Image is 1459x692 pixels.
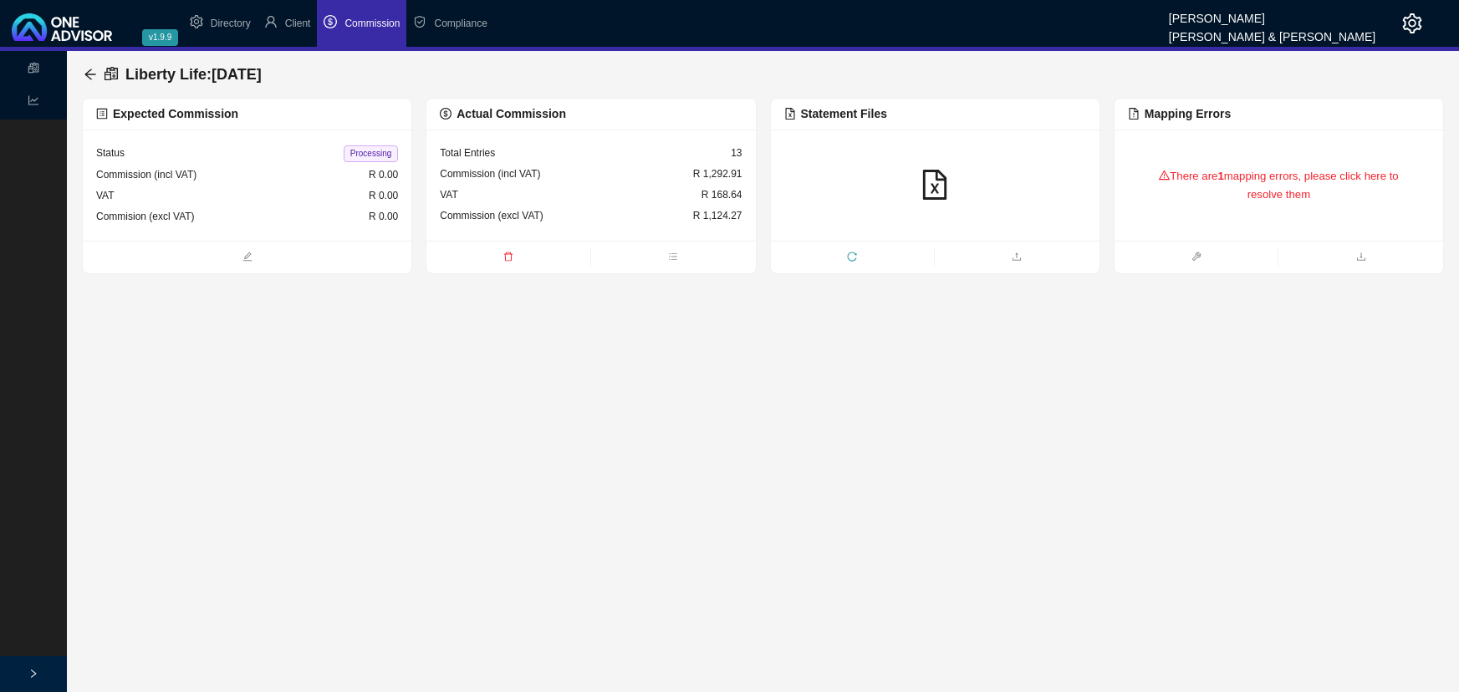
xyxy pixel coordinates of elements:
[96,208,195,225] div: Commision (excl VAT)
[440,145,495,161] div: Total Entries
[369,190,398,201] span: R 0.00
[344,18,400,29] span: Commission
[104,66,119,81] span: reconciliation
[1128,150,1430,221] div: There are mapping errors, please click here to resolve them
[369,211,398,222] span: R 0.00
[1169,4,1375,23] div: [PERSON_NAME]
[125,66,262,83] span: :
[211,18,251,29] span: Directory
[96,166,196,183] div: Commission (incl VAT)
[96,145,125,162] div: Status
[96,108,108,120] span: profile
[440,186,458,203] div: VAT
[212,66,262,83] span: [DATE]
[96,107,238,120] span: Expected Commission
[591,250,756,267] span: bars
[1169,23,1375,41] div: [PERSON_NAME] & [PERSON_NAME]
[701,189,742,201] span: R 168.64
[1402,13,1422,33] span: setting
[324,15,337,28] span: dollar
[693,168,742,180] span: R 1,292.91
[1128,108,1140,120] span: file-exclamation
[771,250,935,267] span: reload
[83,250,411,267] span: edit
[125,66,207,83] span: Liberty Life
[440,108,451,120] span: dollar
[413,15,426,28] span: safety
[344,145,398,162] span: Processing
[440,165,540,182] div: Commission (incl VAT)
[28,88,39,117] span: line-chart
[731,145,742,161] div: 13
[264,15,278,28] span: user
[1217,170,1223,182] b: 1
[426,250,590,267] span: delete
[1128,107,1231,120] span: Mapping Errors
[784,107,887,120] span: Statement Files
[12,13,112,41] img: 2df55531c6924b55f21c4cf5d4484680-logo-light.svg
[1159,170,1170,181] span: warning
[96,187,115,204] div: VAT
[28,669,38,679] span: right
[285,18,311,29] span: Client
[920,170,950,200] span: file-excel
[369,169,398,181] span: R 0.00
[1115,250,1278,267] span: tool
[693,210,742,221] span: R 1,124.27
[440,207,543,224] div: Commission (excl VAT)
[434,18,487,29] span: Compliance
[1278,250,1443,267] span: download
[28,55,39,84] span: reconciliation
[190,15,203,28] span: setting
[84,68,97,81] span: arrow-left
[142,29,178,46] span: v1.9.9
[84,68,97,82] div: back
[935,250,1099,267] span: upload
[440,107,566,120] span: Actual Commission
[784,108,796,120] span: file-excel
